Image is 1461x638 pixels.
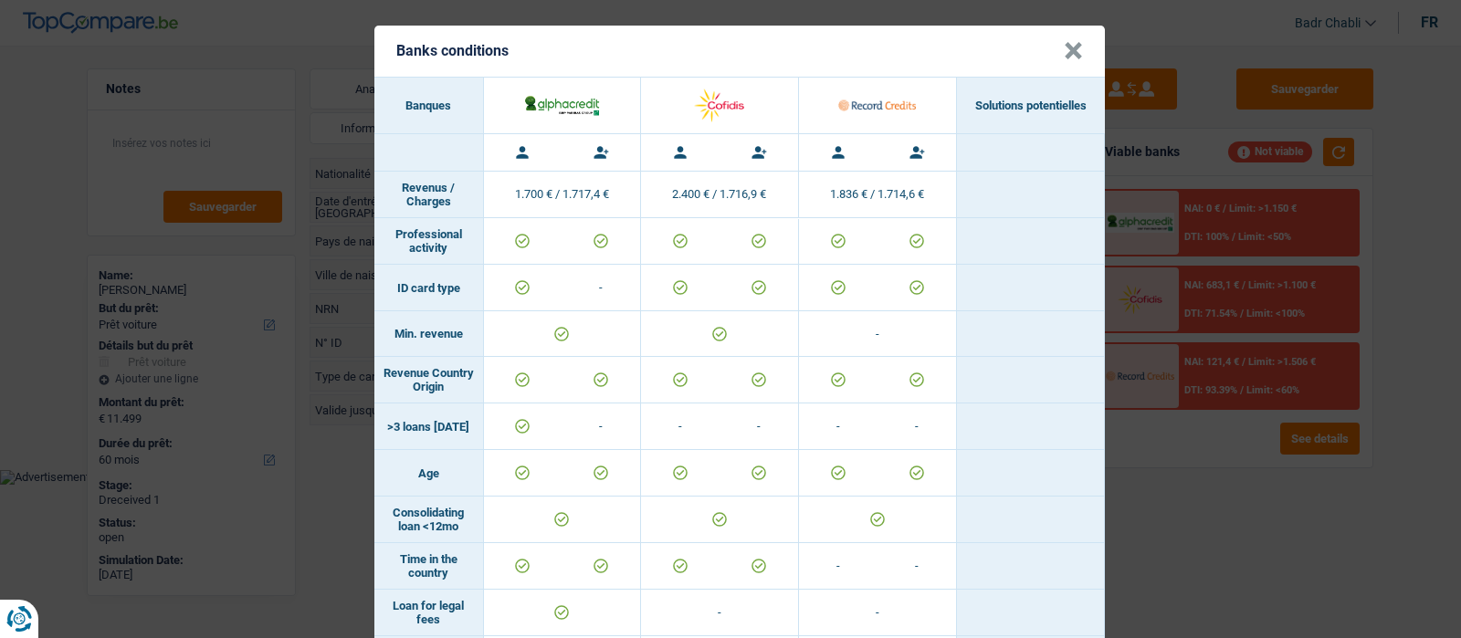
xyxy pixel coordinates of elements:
th: Solutions potentielles [957,78,1105,134]
td: - [878,543,956,589]
td: - [641,590,799,636]
td: ID card type [374,265,484,311]
td: - [720,403,798,449]
td: >3 loans [DATE] [374,403,484,450]
td: Age [374,450,484,497]
td: - [562,265,640,310]
td: Revenus / Charges [374,172,484,218]
td: - [799,403,878,449]
h5: Banks conditions [396,42,509,59]
td: - [799,311,957,357]
th: Banques [374,78,484,134]
td: Consolidating loan <12mo [374,497,484,543]
td: Time in the country [374,543,484,590]
td: - [641,403,720,449]
td: 1.836 € / 1.714,6 € [799,172,957,218]
td: - [878,403,956,449]
td: 2.400 € / 1.716,9 € [641,172,799,218]
td: - [799,590,957,636]
td: Loan for legal fees [374,590,484,636]
td: Min. revenue [374,311,484,357]
button: Close [1064,42,1083,60]
td: 1.700 € / 1.717,4 € [484,172,642,218]
td: - [562,403,640,449]
td: - [799,543,878,589]
img: Cofidis [680,86,758,125]
img: AlphaCredit [523,93,601,117]
td: Revenue Country Origin [374,357,484,403]
td: Professional activity [374,218,484,265]
img: Record Credits [838,86,916,125]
